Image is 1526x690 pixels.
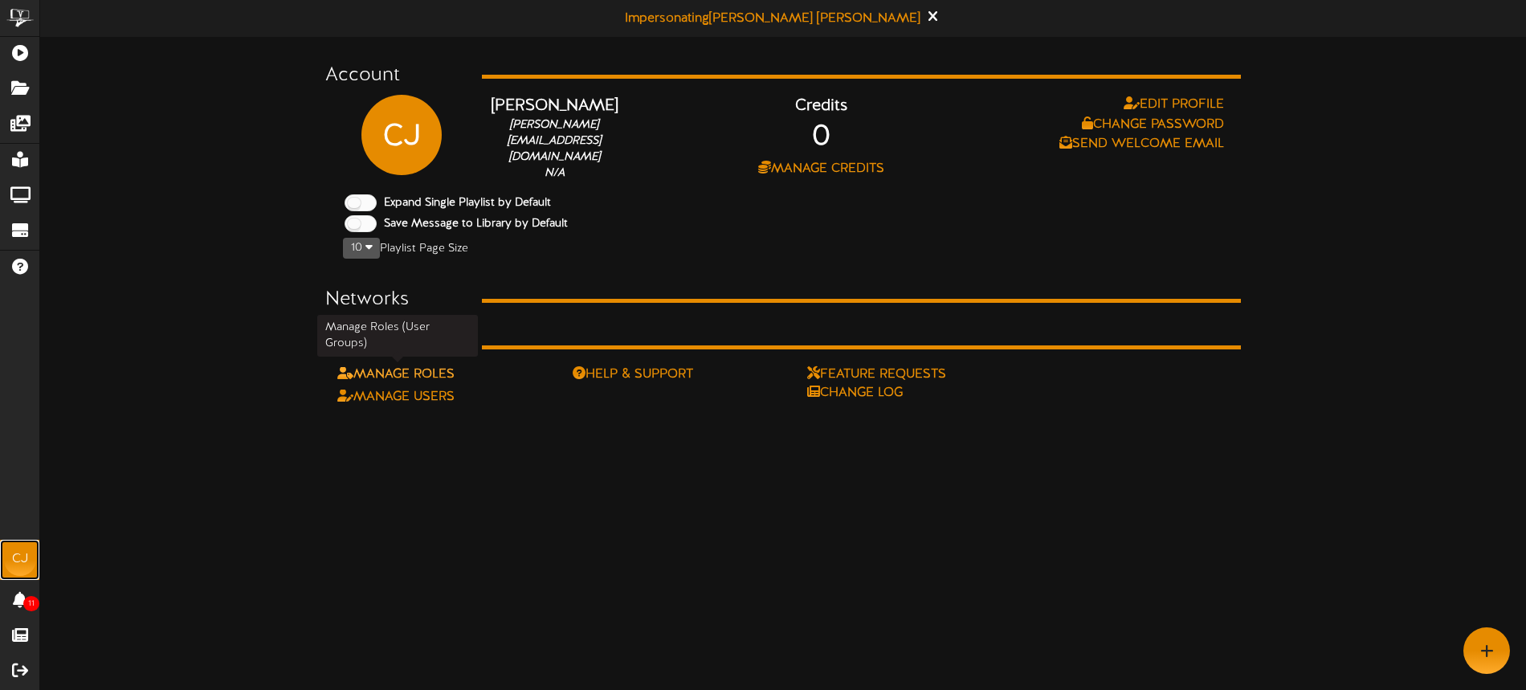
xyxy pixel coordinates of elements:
label: Expand Single Playlist by Default [372,195,551,211]
div: Credits [643,95,1000,118]
a: Feature Requests [807,365,994,384]
a: Manage Roles [337,367,455,382]
div: [PERSON_NAME] [490,95,618,118]
a: Help & Support [573,365,760,384]
div: CJ [361,95,442,158]
h3: Manage [325,336,458,357]
button: 10 [343,238,380,259]
span: 11 [23,596,39,611]
label: Save Message to Library by Default [372,216,568,232]
button: Edit Profile [1119,95,1229,115]
a: Manage Users [337,390,455,404]
h3: Account [325,65,458,86]
div: N/A [490,165,618,182]
h3: Networks [325,289,458,310]
button: Send Welcome Email [1055,134,1229,154]
button: Change Password [1077,115,1229,135]
div: Playlist Page Size [325,236,1241,260]
div: 0 [643,117,1000,158]
button: Manage Credits [753,159,889,179]
div: CJ [4,544,36,576]
div: [PERSON_NAME][EMAIL_ADDRESS][DOMAIN_NAME] [490,117,618,165]
a: Change Log [807,384,994,402]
